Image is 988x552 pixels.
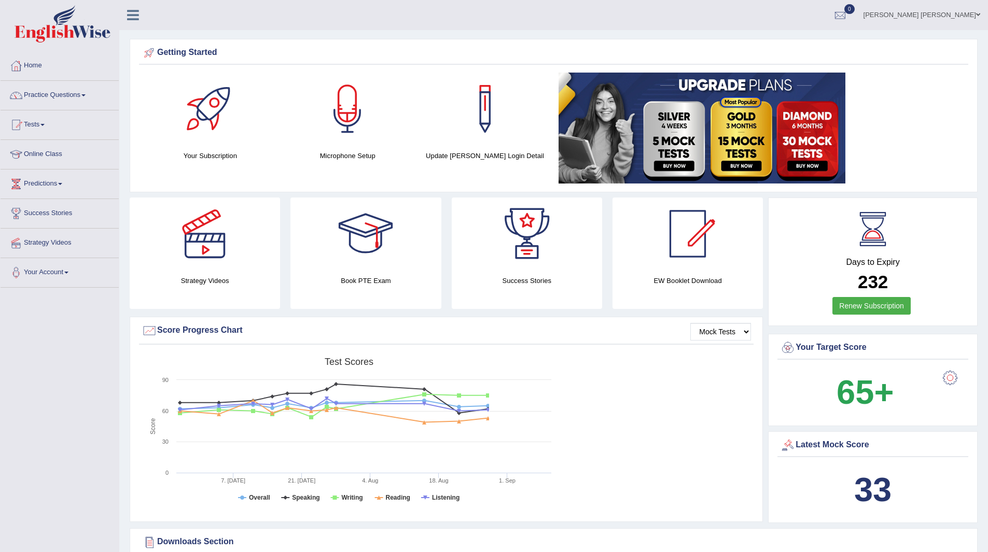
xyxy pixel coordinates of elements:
tspan: 7. [DATE] [221,477,245,484]
a: Tests [1,110,119,136]
div: Score Progress Chart [142,323,751,338]
tspan: Test scores [325,357,373,367]
a: Predictions [1,169,119,195]
tspan: Score [149,418,157,435]
div: Downloads Section [142,534,966,550]
tspan: 4. Aug [362,477,378,484]
b: 33 [854,471,892,508]
tspan: Speaking [292,494,319,501]
tspan: 1. Sep [499,477,516,484]
tspan: Overall [249,494,270,501]
b: 65+ [837,373,894,411]
a: Home [1,51,119,77]
text: 0 [165,470,169,476]
div: Your Target Score [780,340,966,356]
h4: Success Stories [452,275,602,286]
tspan: Listening [432,494,460,501]
tspan: 21. [DATE] [288,477,315,484]
div: Getting Started [142,45,966,61]
b: 232 [858,272,888,292]
tspan: Reading [386,494,410,501]
div: Latest Mock Score [780,437,966,453]
a: Success Stories [1,199,119,225]
span: 0 [844,4,855,14]
tspan: 18. Aug [429,477,448,484]
text: 30 [162,438,169,445]
img: small5.jpg [559,73,845,183]
a: Strategy Videos [1,229,119,254]
text: 90 [162,377,169,383]
h4: Microphone Setup [284,150,411,161]
h4: Update [PERSON_NAME] Login Detail [422,150,549,161]
h4: Book PTE Exam [290,275,441,286]
a: Your Account [1,258,119,284]
h4: Strategy Videos [130,275,280,286]
text: 60 [162,408,169,414]
a: Practice Questions [1,81,119,107]
a: Online Class [1,140,119,166]
h4: Days to Expiry [780,258,966,267]
h4: Your Subscription [147,150,274,161]
tspan: Writing [341,494,363,501]
h4: EW Booklet Download [613,275,763,286]
a: Renew Subscription [832,297,911,315]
